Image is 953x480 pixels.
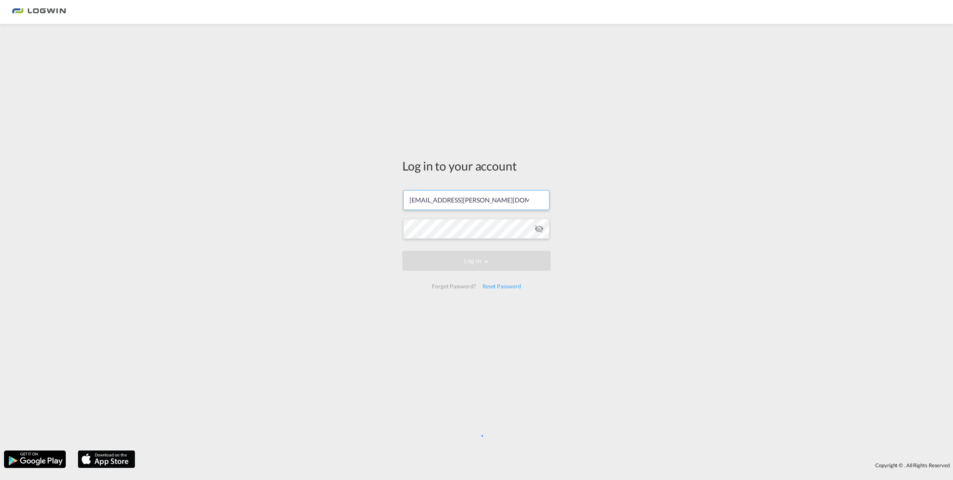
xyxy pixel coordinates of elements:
button: LOGIN [402,251,551,271]
div: Copyright © . All Rights Reserved [139,458,953,472]
img: apple.png [77,450,136,469]
div: Reset Password [479,279,524,294]
div: Log in to your account [402,157,551,174]
div: Forgot Password? [429,279,479,294]
input: Enter email/phone number [403,190,549,210]
img: google.png [3,450,67,469]
img: 2761ae10d95411efa20a1f5e0282d2d7.png [12,3,66,21]
md-icon: icon-eye-off [534,224,544,234]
